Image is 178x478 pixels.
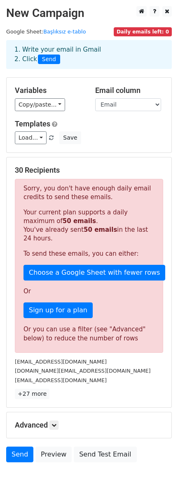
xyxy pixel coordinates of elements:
[74,447,136,462] a: Send Test Email
[15,421,163,430] h5: Advanced
[84,226,117,233] strong: 50 emails
[15,131,47,144] a: Load...
[59,131,81,144] button: Save
[38,55,60,64] span: Send
[114,27,172,36] span: Daily emails left: 0
[23,287,155,296] p: Or
[15,377,107,383] small: [EMAIL_ADDRESS][DOMAIN_NAME]
[15,368,150,374] small: [DOMAIN_NAME][EMAIL_ADDRESS][DOMAIN_NAME]
[137,438,178,478] div: Sohbet Aracı
[15,119,50,128] a: Templates
[6,447,33,462] a: Send
[114,29,172,35] a: Daily emails left: 0
[63,217,96,225] strong: 50 emails
[15,166,163,175] h5: 30 Recipients
[15,86,83,95] h5: Variables
[23,208,155,243] p: Your current plan supports a daily maximum of . You've already sent in the last 24 hours.
[23,265,165,281] a: Choose a Google Sheet with fewer rows
[23,325,155,343] div: Or you can use a filter (see "Advanced" below) to reduce the number of rows
[6,29,86,35] small: Google Sheet:
[15,389,49,399] a: +27 more
[23,250,155,258] p: To send these emails, you can either:
[43,29,86,35] a: Başlıksız e-tablo
[137,438,178,478] iframe: Chat Widget
[8,45,170,64] div: 1. Write your email in Gmail 2. Click
[35,447,72,462] a: Preview
[23,302,93,318] a: Sign up for a plan
[23,184,155,202] p: Sorry, you don't have enough daily email credits to send these emails.
[6,6,172,20] h2: New Campaign
[95,86,163,95] h5: Email column
[15,359,107,365] small: [EMAIL_ADDRESS][DOMAIN_NAME]
[15,98,65,111] a: Copy/paste...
